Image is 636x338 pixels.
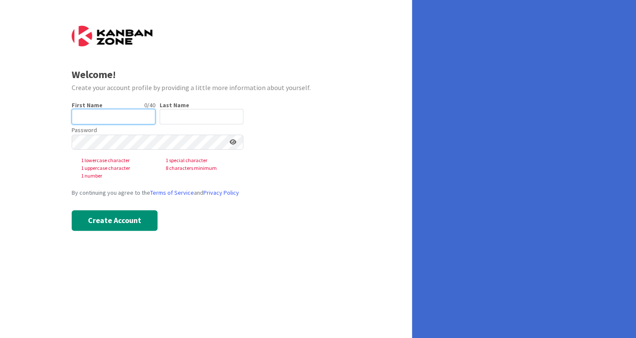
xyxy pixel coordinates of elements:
a: Privacy Policy [203,189,239,196]
a: Terms of Service [150,189,194,196]
span: 1 uppercase character [74,164,159,172]
span: 8 characters minimum [159,164,243,172]
img: Kanban Zone [72,26,152,46]
label: Password [72,126,97,135]
div: Welcome! [72,67,341,82]
div: Create your account profile by providing a little more information about yourself. [72,82,341,93]
span: 1 special character [159,157,243,164]
button: Create Account [72,210,157,231]
span: 1 lowercase character [74,157,159,164]
label: Last Name [160,101,189,109]
div: 0 / 40 [105,101,155,109]
label: First Name [72,101,103,109]
div: By continuing you agree to the and [72,188,341,197]
span: 1 number [74,172,159,180]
